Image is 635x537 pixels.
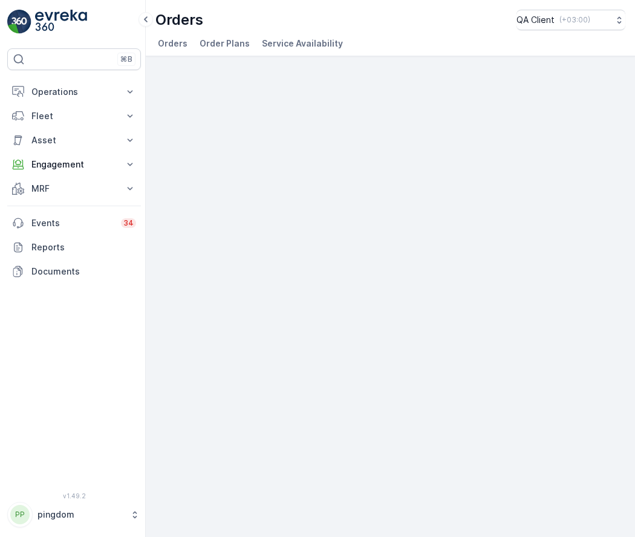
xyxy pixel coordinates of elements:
button: Engagement [7,152,141,177]
p: Orders [155,10,203,30]
span: v 1.49.2 [7,492,141,500]
p: Asset [31,134,117,146]
p: Events [31,217,114,229]
p: Reports [31,241,136,253]
p: Engagement [31,158,117,171]
a: Documents [7,259,141,284]
span: Service Availability [262,37,343,50]
button: PPpingdom [7,502,141,527]
p: Operations [31,86,117,98]
p: 34 [123,218,134,228]
button: MRF [7,177,141,201]
div: PP [10,505,30,524]
p: ⌘B [120,54,132,64]
p: ( +03:00 ) [559,15,590,25]
a: Reports [7,235,141,259]
img: logo_light-DOdMpM7g.png [35,10,87,34]
button: Asset [7,128,141,152]
p: Documents [31,265,136,278]
a: Events34 [7,211,141,235]
span: Order Plans [200,37,250,50]
img: logo [7,10,31,34]
p: pingdom [37,509,124,521]
button: Fleet [7,104,141,128]
p: MRF [31,183,117,195]
button: QA Client(+03:00) [516,10,625,30]
span: Orders [158,37,187,50]
p: QA Client [516,14,555,26]
p: Fleet [31,110,117,122]
button: Operations [7,80,141,104]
